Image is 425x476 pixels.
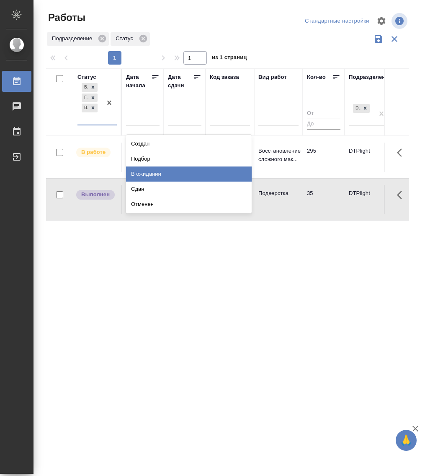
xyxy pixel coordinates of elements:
[126,136,252,151] div: Создан
[392,185,412,205] button: Здесь прячутся важные кнопки
[352,103,371,114] div: DTPlight
[345,185,393,214] td: DTPlight
[303,15,371,28] div: split button
[371,11,392,31] span: Настроить таблицу
[82,83,88,92] div: В работе
[81,148,106,156] p: В работе
[386,31,402,47] button: Сбросить фильтры
[258,73,287,81] div: Вид работ
[371,31,386,47] button: Сохранить фильтры
[210,73,239,81] div: Код заказа
[116,34,136,43] p: Статус
[303,185,345,214] td: 35
[47,32,109,46] div: Подразделение
[349,73,392,81] div: Подразделение
[345,143,393,172] td: DTPlight
[77,73,96,81] div: Статус
[81,82,98,93] div: В работе, Готов к работе, Выполнен
[81,190,110,199] p: Выполнен
[353,104,361,113] div: DTPlight
[399,432,413,449] span: 🙏
[396,430,417,451] button: 🙏
[75,189,117,200] div: Исполнитель завершил работу
[303,143,345,172] td: 295
[392,143,412,163] button: Здесь прячутся важные кнопки
[307,109,340,119] input: От
[168,73,193,90] div: Дата сдачи
[126,166,252,182] div: В ожидании
[307,73,326,81] div: Кол-во
[212,52,247,65] span: из 1 страниц
[111,32,150,46] div: Статус
[392,13,409,29] span: Посмотреть информацию
[126,182,252,197] div: Сдан
[126,73,151,90] div: Дата начала
[82,104,88,112] div: Выполнен
[307,119,340,129] input: До
[46,11,85,24] span: Работы
[52,34,95,43] p: Подразделение
[82,94,88,102] div: Готов к работе
[258,189,299,198] p: Подверстка
[126,151,252,166] div: Подбор
[81,93,98,103] div: В работе, Готов к работе, Выполнен
[81,103,98,113] div: В работе, Готов к работе, Выполнен
[126,197,252,212] div: Отменен
[258,147,299,164] p: Восстановление сложного мак...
